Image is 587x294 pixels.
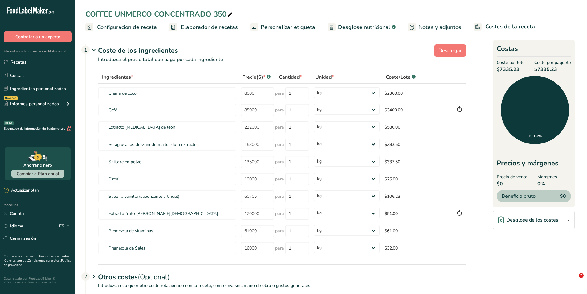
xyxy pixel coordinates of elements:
[4,31,72,42] button: Contratar a un experto
[81,272,90,281] div: 2
[275,193,284,200] span: para
[566,273,581,288] iframe: Intercom live chat
[4,101,59,107] div: Informes personalizados
[382,222,453,239] td: $61.00
[382,153,453,170] td: $337.50
[408,20,461,34] a: Notas y adjuntos
[81,46,90,54] div: 1
[382,170,453,188] td: $25.00
[497,59,525,66] span: Coste por lote
[382,118,453,136] td: $580.00
[279,73,302,81] span: Cantidad
[382,136,453,153] td: $382.50
[4,254,38,259] a: Contratar a un experto .
[275,124,284,130] span: para
[275,245,284,251] span: para
[418,23,461,31] span: Notas y adjuntos
[497,44,571,57] h2: Costas
[560,193,566,200] span: $0
[493,211,575,229] a: Desglose de los costes
[382,205,453,222] td: $51.00
[4,277,72,284] div: Desarrollado por FoodLabelMaker © 2025 Todos los derechos reservados
[497,158,571,171] div: Precios y márgenes
[315,73,334,81] span: Unidad
[497,174,528,180] span: Precio de venta
[4,259,71,267] a: Política de privacidad
[28,259,61,263] a: Condiciones generales .
[382,84,453,101] td: $2360.00
[4,96,18,100] div: Novedad
[86,56,466,71] p: Introduzca el precio total que paga por cada ingrediente
[11,170,64,178] button: Cambiar a Plan anual
[537,174,557,180] span: Margenes
[275,90,284,97] span: para
[438,47,462,54] span: Descargar
[485,23,535,31] span: Costes de la receta
[382,188,453,205] td: $106.23
[502,193,536,200] span: Beneficio bruto
[261,23,315,31] span: Personalizar etiqueta
[497,180,528,188] span: $0
[579,273,584,278] span: 7
[169,20,238,34] a: Elaborador de recetas
[382,101,453,118] td: $3400.00
[498,216,558,224] div: Desglose de los costes
[474,20,535,35] a: Costes de la receta
[4,188,39,194] div: Actualizar plan
[382,239,453,257] td: $32.00
[4,254,69,263] a: Preguntas frecuentes .
[497,66,525,73] span: $7335.23
[181,23,238,31] span: Elaborador de recetas
[328,20,396,34] a: Desglose nutricional
[23,162,52,168] div: Ahorrar dinero
[138,272,170,282] span: (Opcional)
[4,221,23,231] a: Idioma
[386,73,410,81] span: Coste/Lote
[275,228,284,234] span: para
[537,180,557,188] span: 0%
[242,73,271,81] div: Precio($)
[434,44,466,57] button: Descargar
[275,176,284,182] span: para
[85,20,157,34] a: Configuración de receta
[59,222,72,230] div: ES
[275,141,284,148] span: para
[4,259,28,263] a: Quiénes somos .
[534,59,571,66] span: Coste por paquete
[102,73,133,81] span: Ingredientes
[534,66,571,73] span: $7335.23
[275,159,284,165] span: para
[4,121,14,125] div: BETA
[250,20,315,34] a: Personalizar etiqueta
[98,264,466,282] div: Otros costes
[98,46,466,56] div: Coste de los ingredientes
[85,9,234,20] div: COFFEE UNMERCO CONCENTRADO 350
[17,171,59,177] span: Cambiar a Plan anual
[275,107,284,113] span: para
[338,23,390,31] span: Desglose nutricional
[97,23,157,31] span: Configuración de receta
[275,210,284,217] span: para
